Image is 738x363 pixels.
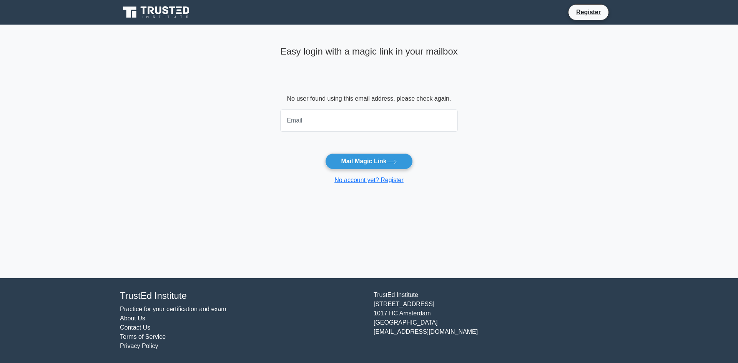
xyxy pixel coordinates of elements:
[280,94,458,103] div: No user found using this email address, please check again.
[120,343,158,349] a: Privacy Policy
[120,315,145,322] a: About Us
[334,177,404,183] a: No account yet? Register
[572,7,605,17] a: Register
[120,306,226,312] a: Practice for your certification and exam
[325,153,412,169] button: Mail Magic Link
[120,324,150,331] a: Contact Us
[369,290,623,351] div: TrustEd Institute [STREET_ADDRESS] 1017 HC Amsterdam [GEOGRAPHIC_DATA] [EMAIL_ADDRESS][DOMAIN_NAME]
[280,109,458,132] input: Email
[280,46,458,57] h4: Easy login with a magic link in your mailbox
[120,333,166,340] a: Terms of Service
[120,290,364,302] h4: TrustEd Institute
